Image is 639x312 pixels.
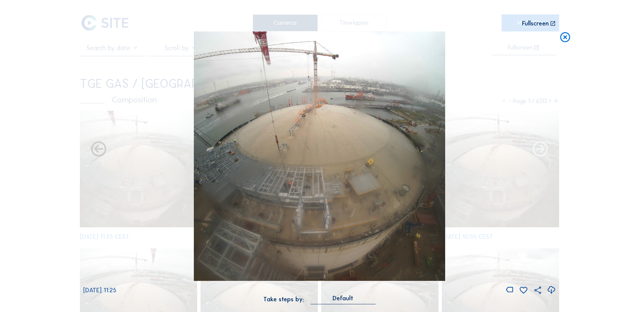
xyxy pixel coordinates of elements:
[194,31,445,281] img: Image
[522,20,549,27] div: Fullscreen
[310,295,376,304] div: Default
[83,287,116,294] span: [DATE] 11:25
[333,295,353,301] div: Default
[531,141,549,159] i: Back
[90,141,108,159] i: Forward
[263,296,304,302] div: Take steps by:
